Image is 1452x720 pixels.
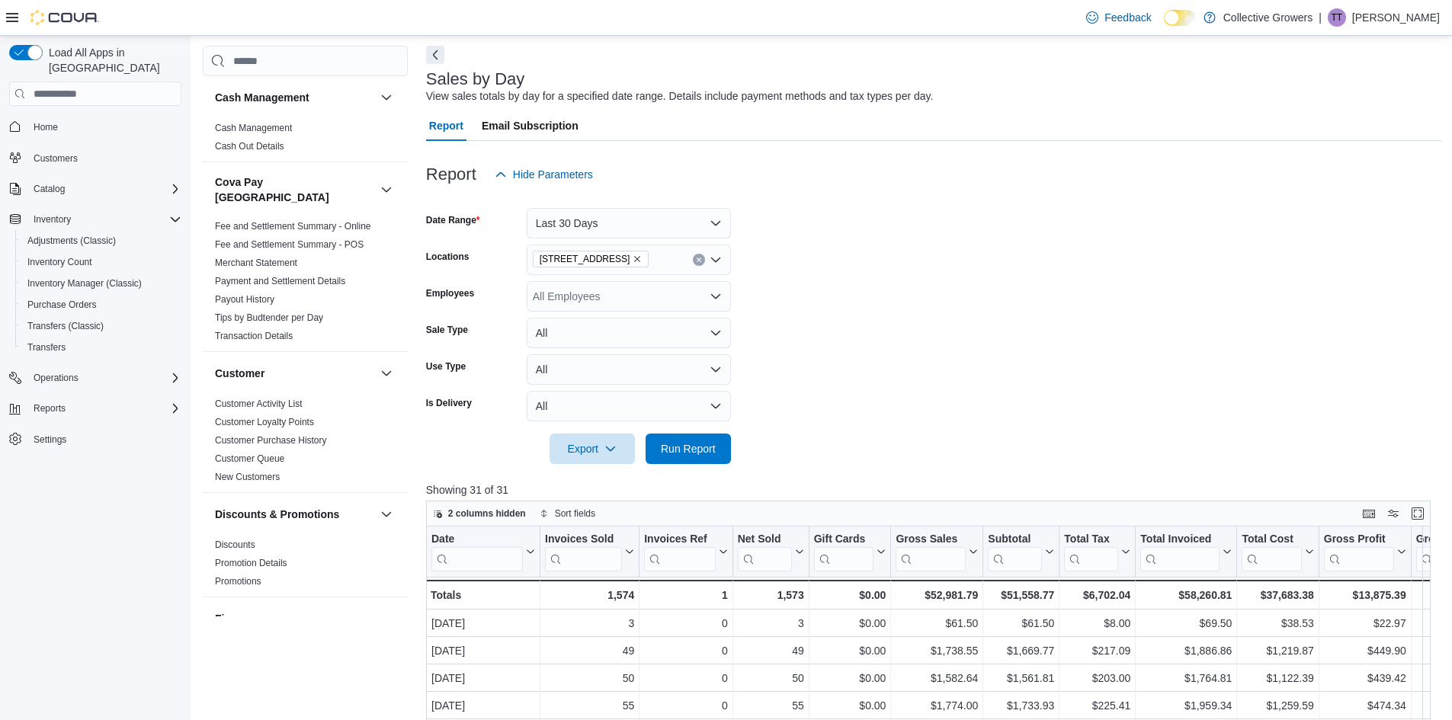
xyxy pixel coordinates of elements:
[215,312,323,324] span: Tips by Budtender per Day
[3,147,188,169] button: Customers
[1140,586,1232,604] div: $58,260.81
[1324,533,1394,547] div: Gross Profit
[737,533,791,547] div: Net Sold
[215,293,274,306] span: Payout History
[21,296,181,314] span: Purchase Orders
[1140,669,1232,687] div: $1,764.81
[633,254,642,264] button: Remove 534 Montreal Rd. from selection in this group
[555,507,595,520] span: Sort fields
[644,586,727,604] div: 1
[27,320,104,332] span: Transfers (Classic)
[738,642,804,660] div: 49
[215,90,309,105] h3: Cash Management
[215,366,264,381] h3: Customer
[27,180,181,198] span: Catalog
[1080,2,1157,33] a: Feedback
[43,45,181,75] span: Load All Apps in [GEOGRAPHIC_DATA]
[1164,10,1196,26] input: Dark Mode
[1140,614,1232,632] div: $69.50
[896,533,966,571] div: Gross Sales
[377,610,396,628] button: Finance
[27,369,85,387] button: Operations
[693,254,705,266] button: Clear input
[215,398,303,410] span: Customer Activity List
[426,46,444,64] button: Next
[34,402,66,414] span: Reports
[215,611,374,626] button: Finance
[27,430,72,449] a: Settings
[545,669,634,687] div: 50
[988,533,1042,571] div: Subtotal
[215,558,287,568] a: Promotion Details
[1104,10,1151,25] span: Feedback
[644,669,727,687] div: 0
[27,235,116,247] span: Adjustments (Classic)
[215,141,284,152] a: Cash Out Details
[814,696,886,715] div: $0.00
[15,337,188,358] button: Transfers
[21,253,181,271] span: Inventory Count
[1140,696,1232,715] div: $1,959.34
[988,696,1054,715] div: $1,733.93
[3,209,188,230] button: Inventory
[1064,696,1130,715] div: $225.41
[203,119,408,162] div: Cash Management
[15,251,188,273] button: Inventory Count
[988,614,1054,632] div: $61.50
[429,110,463,141] span: Report
[34,121,58,133] span: Home
[27,277,142,290] span: Inventory Manager (Classic)
[215,435,327,446] a: Customer Purchase History
[1140,533,1232,571] button: Total Invoiced
[988,642,1054,660] div: $1,669.77
[527,354,731,385] button: All
[814,669,886,687] div: $0.00
[21,274,181,293] span: Inventory Manager (Classic)
[215,453,284,465] span: Customer Queue
[1242,642,1313,660] div: $1,219.87
[215,539,255,550] a: Discounts
[813,586,886,604] div: $0.00
[215,417,314,427] a: Customer Loyalty Points
[427,504,532,523] button: 2 columns hidden
[1324,533,1406,571] button: Gross Profit
[644,696,727,715] div: 0
[21,296,103,314] a: Purchase Orders
[27,149,84,168] a: Customers
[988,586,1054,604] div: $51,558.77
[988,533,1042,547] div: Subtotal
[27,256,92,268] span: Inventory Count
[377,88,396,107] button: Cash Management
[215,90,374,105] button: Cash Management
[448,507,526,520] span: 2 columns hidden
[215,174,374,205] h3: Cova Pay [GEOGRAPHIC_DATA]
[27,210,181,229] span: Inventory
[1164,26,1165,27] span: Dark Mode
[215,123,292,133] a: Cash Management
[737,586,803,604] div: 1,573
[1064,533,1118,547] div: Total Tax
[21,338,181,357] span: Transfers
[426,251,470,263] label: Locations
[814,642,886,660] div: $0.00
[27,399,181,418] span: Reports
[21,232,181,250] span: Adjustments (Classic)
[27,299,97,311] span: Purchase Orders
[215,312,323,323] a: Tips by Budtender per Day
[215,453,284,464] a: Customer Queue
[545,586,634,604] div: 1,574
[3,367,188,389] button: Operations
[1324,533,1394,571] div: Gross Profit
[203,395,408,492] div: Customer
[550,434,635,464] button: Export
[21,317,110,335] a: Transfers (Classic)
[431,642,535,660] div: [DATE]
[431,696,535,715] div: [DATE]
[21,317,181,335] span: Transfers (Classic)
[1064,533,1118,571] div: Total Tax
[1064,642,1130,660] div: $217.09
[738,614,804,632] div: 3
[896,642,978,660] div: $1,738.55
[644,614,727,632] div: 0
[988,669,1054,687] div: $1,561.81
